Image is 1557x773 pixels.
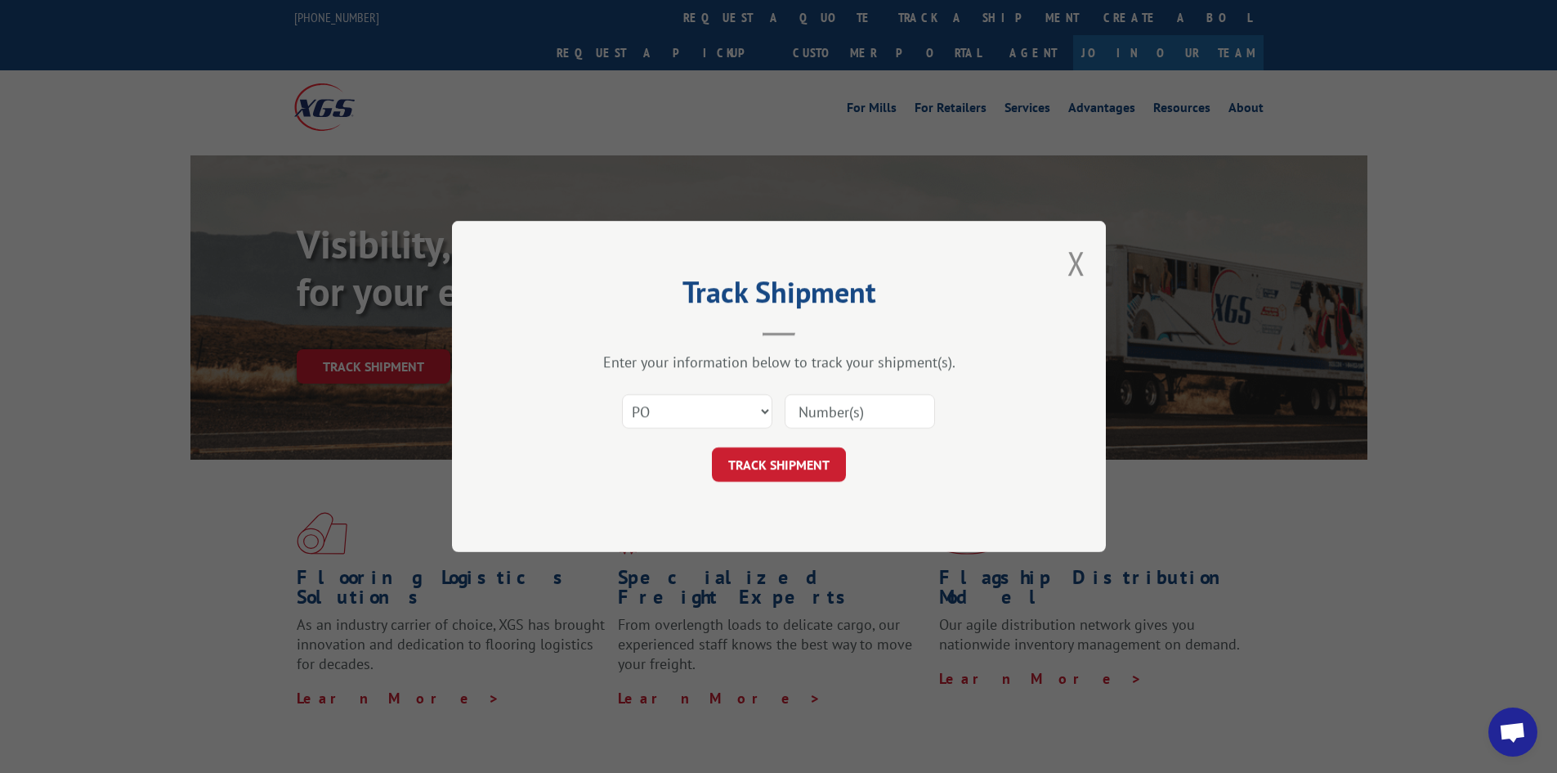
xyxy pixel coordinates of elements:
div: Open chat [1488,708,1537,757]
input: Number(s) [785,394,935,429]
button: TRACK SHIPMENT [712,447,846,482]
button: Close modal [1067,241,1085,285]
h2: Track Shipment [534,281,1024,312]
div: Enter your information below to track your shipment(s). [534,353,1024,371]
